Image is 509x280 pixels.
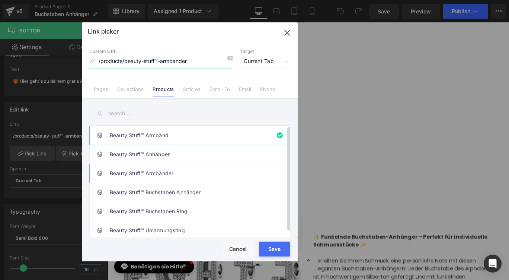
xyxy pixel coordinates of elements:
[110,183,273,202] a: Beauty Stuff™ Buchstaben Anhänger
[94,86,108,97] a: Pages
[110,164,273,183] a: Beauty Stuff™ Armbänder
[117,86,144,97] a: Collections
[64,66,163,88] button: 🛒 In den Warenkorb legen
[11,97,216,106] p: Du hast dich für 3 Buchstaben entschieden ?
[38,160,189,181] a: 🎁 Hier geht´s zu deinem gratis Armband 🎁
[110,145,273,164] a: Beauty Stuff™ Anhänger
[110,221,273,240] a: Beauty Stuff™ Umarmungsring
[89,105,290,122] input: search ...
[183,86,201,97] a: Articles
[47,166,180,175] span: 🎁 Hier geht´s zu deinem gratis Armband 🎁
[223,242,253,257] button: Cancel
[209,86,230,97] a: Scroll To
[240,54,290,69] span: Current Tab
[89,48,233,54] p: Custom URL
[11,30,216,39] label: Menge
[260,86,275,97] a: Phone
[220,257,231,277] span: keyboard_arrow_up
[88,28,119,35] p: Link picker
[110,202,273,221] a: Beauty Stuff™ Buchstaben Ring
[239,86,251,97] a: Email
[153,86,174,97] a: Products
[89,54,233,69] input: https://gempages.net
[11,115,216,124] p: ❗ Dann sichere dir deine Belohnung ❗
[240,48,290,54] p: Target
[110,126,273,145] a: Beauty Stuff™ Armbänd
[231,236,426,254] strong: ✨ Funkelnde Buchstaben-Anhänger – Perfekt für individuelle Schmuckstücke ✨
[11,133,216,151] p: 🎁 Dein gratis Armband wählen, in den Warenkorb legen und Rabatt sichern 🎁
[259,242,290,257] button: Save
[97,4,129,21] span: €3.33
[73,72,154,81] span: 🛒 In den Warenkorb legen
[484,255,502,273] div: Open Intercom Messenger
